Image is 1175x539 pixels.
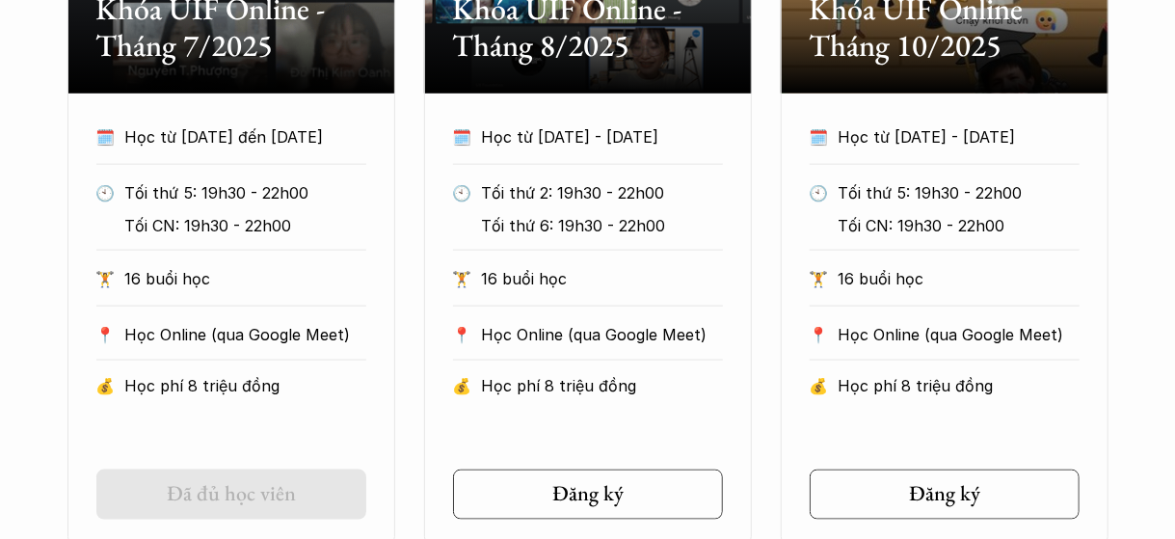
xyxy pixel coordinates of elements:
p: 💰 [96,371,116,400]
p: 📍 [453,326,472,344]
p: Tối CN: 19h30 - 22h00 [125,211,394,240]
p: 🏋️ [96,264,116,293]
p: 16 buổi học [125,264,366,293]
p: Học từ [DATE] đến [DATE] [125,122,366,151]
p: 🗓️ [810,122,829,151]
p: 💰 [810,371,829,400]
a: Đăng ký [453,470,723,520]
p: Tối thứ 5: 19h30 - 22h00 [839,178,1108,207]
p: 📍 [810,326,829,344]
p: Học phí 8 triệu đồng [839,371,1080,400]
p: 🏋️ [810,264,829,293]
h5: Đăng ký [909,481,980,506]
a: Đăng ký [810,470,1080,520]
h5: Đã đủ học viên [167,481,296,506]
p: Học phí 8 triệu đồng [125,371,366,400]
p: Tối thứ 6: 19h30 - 22h00 [482,211,751,240]
p: 📍 [96,326,116,344]
p: 🗓️ [96,122,116,151]
p: 🕙 [810,178,829,207]
p: 🏋️ [453,264,472,293]
h5: Đăng ký [552,481,624,506]
p: Học từ [DATE] - [DATE] [839,122,1080,151]
p: Học Online (qua Google Meet) [839,320,1080,349]
p: Tối thứ 5: 19h30 - 22h00 [125,178,394,207]
p: Học Online (qua Google Meet) [482,320,723,349]
p: Tối CN: 19h30 - 22h00 [839,211,1108,240]
p: Học từ [DATE] - [DATE] [482,122,723,151]
p: 🗓️ [453,122,472,151]
p: Tối thứ 2: 19h30 - 22h00 [482,178,751,207]
p: 16 buổi học [839,264,1080,293]
p: 16 buổi học [482,264,723,293]
p: Học Online (qua Google Meet) [125,320,366,349]
p: 💰 [453,371,472,400]
p: 🕙 [96,178,116,207]
p: 🕙 [453,178,472,207]
p: Học phí 8 triệu đồng [482,371,723,400]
